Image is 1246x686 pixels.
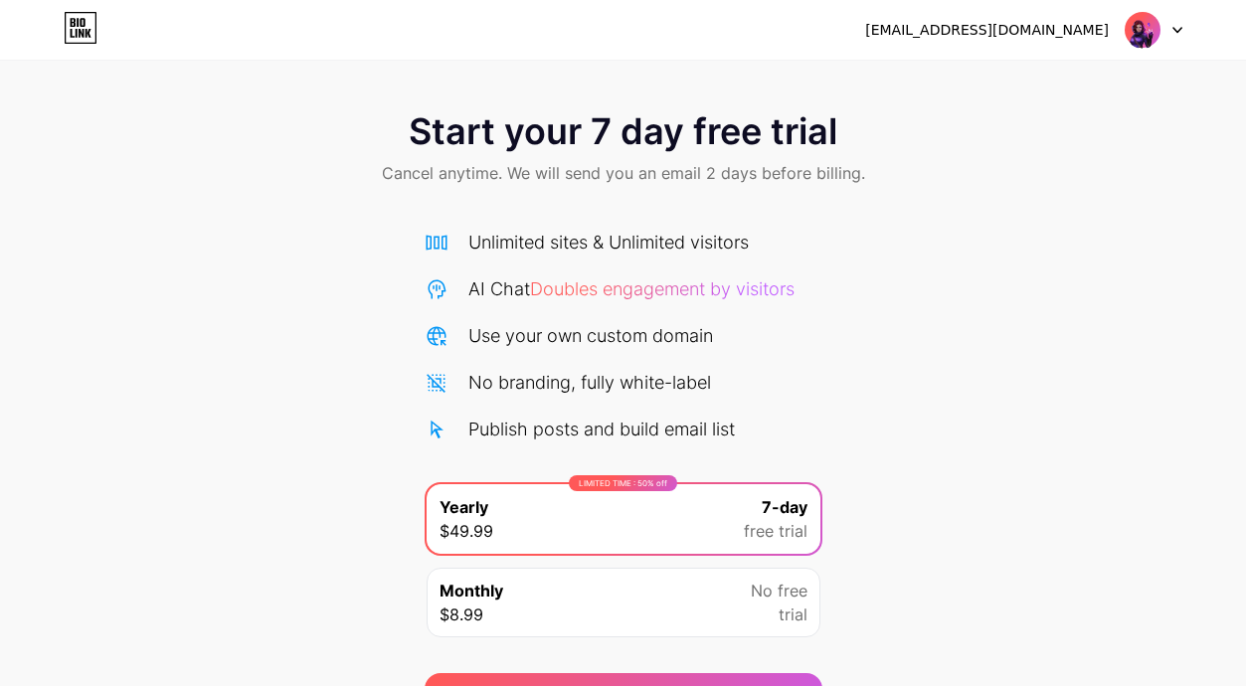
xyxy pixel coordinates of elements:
span: 7-day [762,495,807,519]
span: Doubles engagement by visitors [530,278,795,299]
span: Monthly [440,579,503,602]
span: Start your 7 day free trial [409,111,837,151]
span: free trial [744,519,807,543]
span: No free [751,579,807,602]
div: Publish posts and build email list [468,416,735,442]
div: Use your own custom domain [468,322,713,349]
div: [EMAIL_ADDRESS][DOMAIN_NAME] [865,20,1109,41]
div: LIMITED TIME : 50% off [569,475,677,491]
div: AI Chat [468,275,795,302]
span: $8.99 [440,602,483,626]
span: trial [779,602,807,626]
div: Unlimited sites & Unlimited visitors [468,229,749,256]
img: malangbet [1124,11,1161,49]
span: Cancel anytime. We will send you an email 2 days before billing. [382,161,865,185]
span: Yearly [440,495,488,519]
div: No branding, fully white-label [468,369,711,396]
span: $49.99 [440,519,493,543]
